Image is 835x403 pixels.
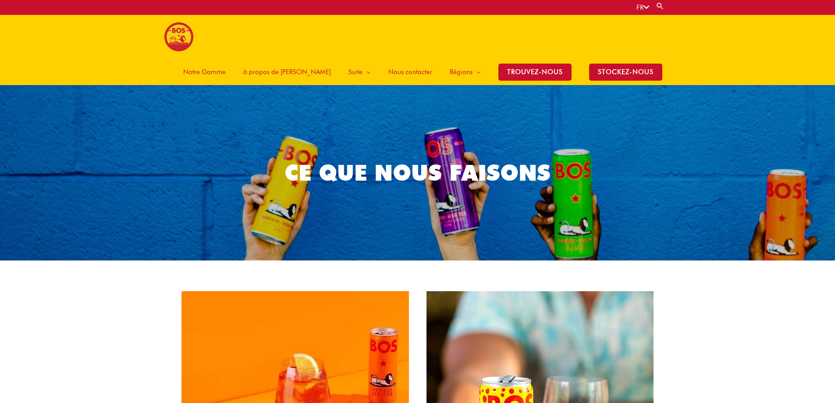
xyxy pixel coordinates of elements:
span: stockez-nous [589,64,662,81]
span: TROUVEZ-NOUS [498,64,572,81]
span: Suite [348,59,362,85]
nav: Site Navigation [168,59,671,85]
h1: CE QUE NOUS FAISONS [172,157,663,188]
span: Notre Gamme [183,59,226,85]
span: à propos de [PERSON_NAME] [243,59,331,85]
img: BOS logo finals-200px [164,22,194,52]
a: Régions [441,59,490,85]
a: Notre Gamme [174,59,235,85]
span: Nous contacter [388,59,432,85]
a: à propos de [PERSON_NAME] [235,59,340,85]
a: FR [636,4,649,11]
a: stockez-nous [580,59,671,85]
a: Nous contacter [380,59,441,85]
a: Search button [656,2,664,10]
a: Suite [340,59,380,85]
a: TROUVEZ-NOUS [490,59,580,85]
span: Régions [450,59,473,85]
